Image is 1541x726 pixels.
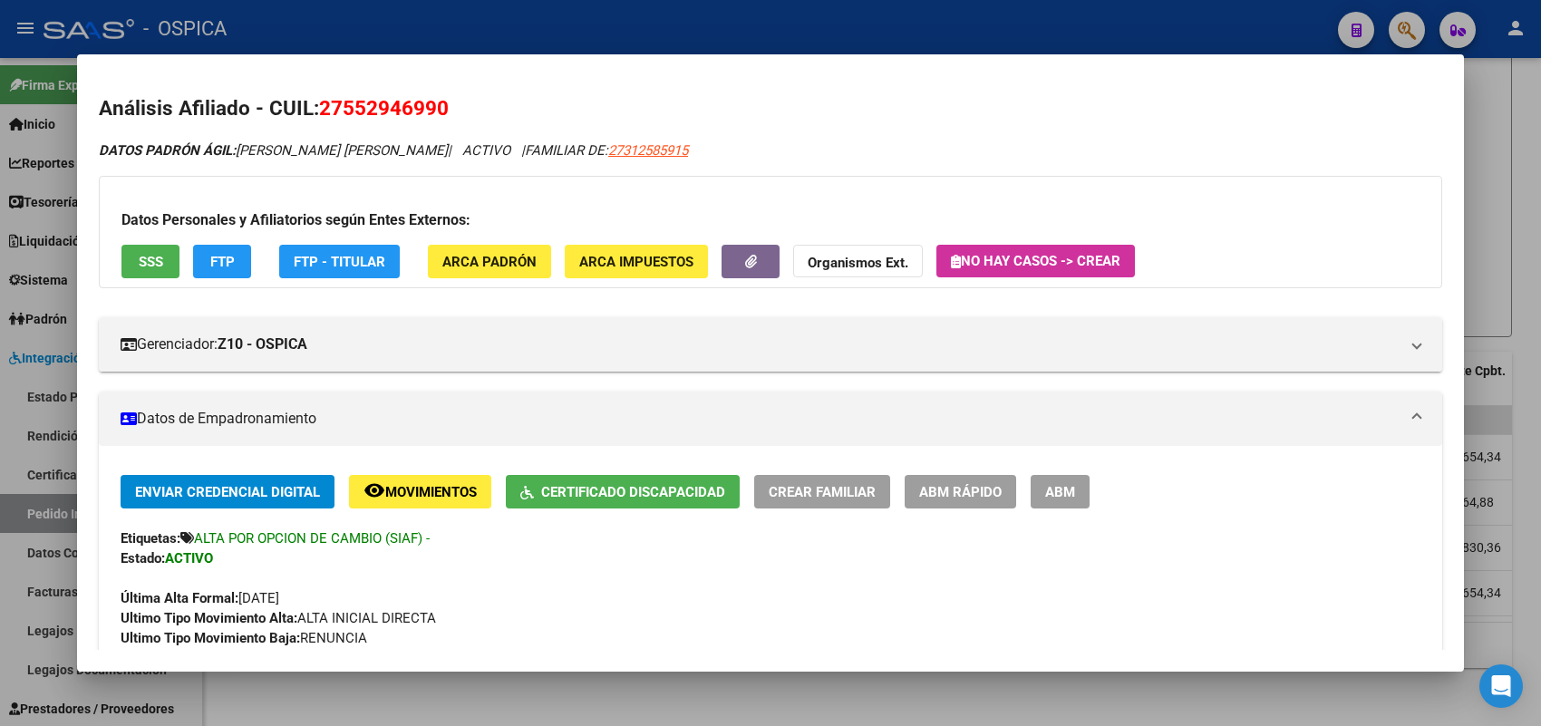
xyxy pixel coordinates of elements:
span: [DATE] [121,590,279,606]
div: Open Intercom Messenger [1479,664,1523,708]
strong: DATOS PADRÓN ÁGIL: [99,142,236,159]
span: Crear Familiar [769,484,876,500]
span: 27312585915 [608,142,688,159]
button: FTP - Titular [279,245,400,278]
span: ALTA INICIAL DIRECTA [121,610,436,626]
span: ABM Rápido [919,484,1002,500]
span: ARCA Padrón [442,254,537,270]
button: Crear Familiar [754,475,890,508]
button: Enviar Credencial Digital [121,475,334,508]
h2: Análisis Afiliado - CUIL: [99,93,1442,124]
span: Enviar Credencial Digital [135,484,320,500]
span: ALTA POR OPCION DE CAMBIO (SIAF) - [194,530,430,547]
span: FTP [210,254,235,270]
span: No hay casos -> Crear [951,253,1120,269]
span: FAMILIAR DE: [525,142,688,159]
mat-expansion-panel-header: Datos de Empadronamiento [99,392,1442,446]
strong: Ultimo Tipo Movimiento Alta: [121,610,297,626]
h3: Datos Personales y Afiliatorios según Entes Externos: [121,209,1420,231]
span: 27552946990 [319,96,449,120]
strong: Última Alta Formal: [121,590,238,606]
button: SSS [121,245,179,278]
mat-icon: remove_red_eye [363,479,385,501]
strong: Etiquetas: [121,530,180,547]
strong: Organismos Ext. [808,255,908,271]
span: ARCA Impuestos [579,254,693,270]
span: Certificado Discapacidad [541,484,725,500]
button: Movimientos [349,475,491,508]
span: Movimientos [385,484,477,500]
button: ABM Rápido [905,475,1016,508]
mat-expansion-panel-header: Gerenciador:Z10 - OSPICA [99,317,1442,372]
button: Certificado Discapacidad [506,475,740,508]
button: Organismos Ext. [793,245,923,278]
span: SSS [139,254,163,270]
span: FTP - Titular [294,254,385,270]
mat-panel-title: Datos de Empadronamiento [121,408,1399,430]
span: [PERSON_NAME] [PERSON_NAME] [99,142,448,159]
button: FTP [193,245,251,278]
button: ARCA Impuestos [565,245,708,278]
button: ARCA Padrón [428,245,551,278]
button: No hay casos -> Crear [936,245,1135,277]
strong: Ultimo Tipo Movimiento Baja: [121,630,300,646]
i: | ACTIVO | [99,142,688,159]
strong: ACTIVO [165,550,213,566]
span: ABM [1045,484,1075,500]
strong: Z10 - OSPICA [218,334,307,355]
mat-panel-title: Gerenciador: [121,334,1399,355]
strong: Estado: [121,550,165,566]
button: ABM [1031,475,1090,508]
span: RENUNCIA [121,630,367,646]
